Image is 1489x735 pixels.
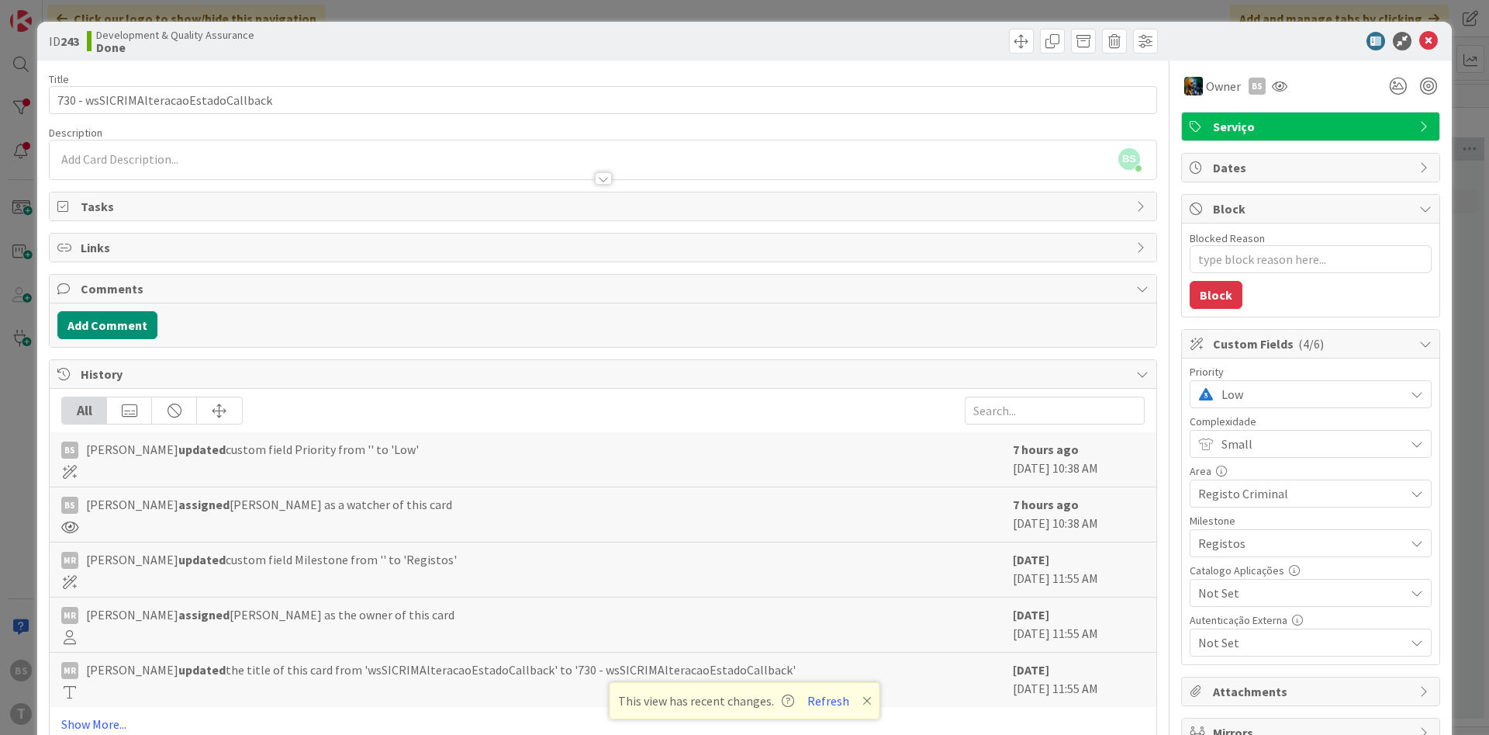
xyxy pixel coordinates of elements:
div: BS [61,442,78,459]
a: Show More... [61,715,1145,733]
div: MR [61,607,78,624]
b: 7 hours ago [1013,442,1079,457]
span: BS [1118,148,1140,170]
span: Serviço [1213,117,1411,136]
button: Block [1190,281,1242,309]
span: [PERSON_NAME] custom field Milestone from '' to 'Registos' [86,550,457,569]
span: Comments [81,279,1128,298]
span: Registo Criminal [1198,483,1397,504]
span: [PERSON_NAME] custom field Priority from '' to 'Low' [86,440,419,459]
span: Registos [1198,532,1397,554]
span: Not Set [1198,632,1397,654]
input: type card name here... [49,86,1157,114]
span: Description [49,126,102,140]
div: MR [61,662,78,679]
span: Not Set [1198,582,1397,604]
span: Dates [1213,158,1411,177]
label: Blocked Reason [1190,231,1265,245]
div: Autenticação Externa [1190,615,1432,626]
span: Links [81,238,1128,257]
div: Catalogo Aplicações [1190,565,1432,576]
button: Add Comment [57,311,157,339]
div: [DATE] 11:55 AM [1013,550,1145,589]
span: Block [1213,199,1411,218]
span: ( 4/6 ) [1298,336,1324,352]
div: All [62,397,107,424]
span: [PERSON_NAME] the title of this card from 'wsSICRIMAlteracaoEstadoCallback' to '730 - wsSICRIMAlt... [86,660,796,679]
div: [DATE] 11:55 AM [1013,660,1145,699]
div: [DATE] 10:38 AM [1013,440,1145,479]
span: Attachments [1213,682,1411,701]
span: [PERSON_NAME] [PERSON_NAME] as the owner of this card [86,605,454,624]
div: Complexidade [1190,416,1432,427]
label: Title [49,72,69,86]
div: [DATE] 11:55 AM [1013,605,1145,644]
div: Priority [1190,366,1432,377]
span: ID [49,32,79,50]
span: Low [1221,383,1397,405]
b: [DATE] [1013,662,1049,678]
b: updated [178,552,226,567]
b: 7 hours ago [1013,497,1079,512]
span: History [81,365,1128,383]
span: This view has recent changes. [618,692,794,710]
b: updated [178,662,226,678]
span: Small [1221,433,1397,455]
b: assigned [178,607,230,622]
span: Owner [1206,77,1241,95]
b: 243 [60,33,79,49]
b: assigned [178,497,230,512]
div: BS [61,497,78,514]
b: [DATE] [1013,607,1049,622]
b: updated [178,442,226,457]
div: Area [1190,466,1432,477]
img: JC [1184,77,1203,95]
span: Tasks [81,197,1128,216]
div: [DATE] 10:38 AM [1013,495,1145,534]
div: BS [1249,78,1266,95]
span: [PERSON_NAME] [PERSON_NAME] as a watcher of this card [86,495,452,514]
div: MR [61,552,78,569]
div: Milestone [1190,515,1432,526]
b: Done [96,41,254,54]
input: Search... [965,397,1145,425]
b: [DATE] [1013,552,1049,567]
span: Development & Quality Assurance [96,29,254,41]
button: Refresh [802,691,855,711]
span: Custom Fields [1213,335,1411,353]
